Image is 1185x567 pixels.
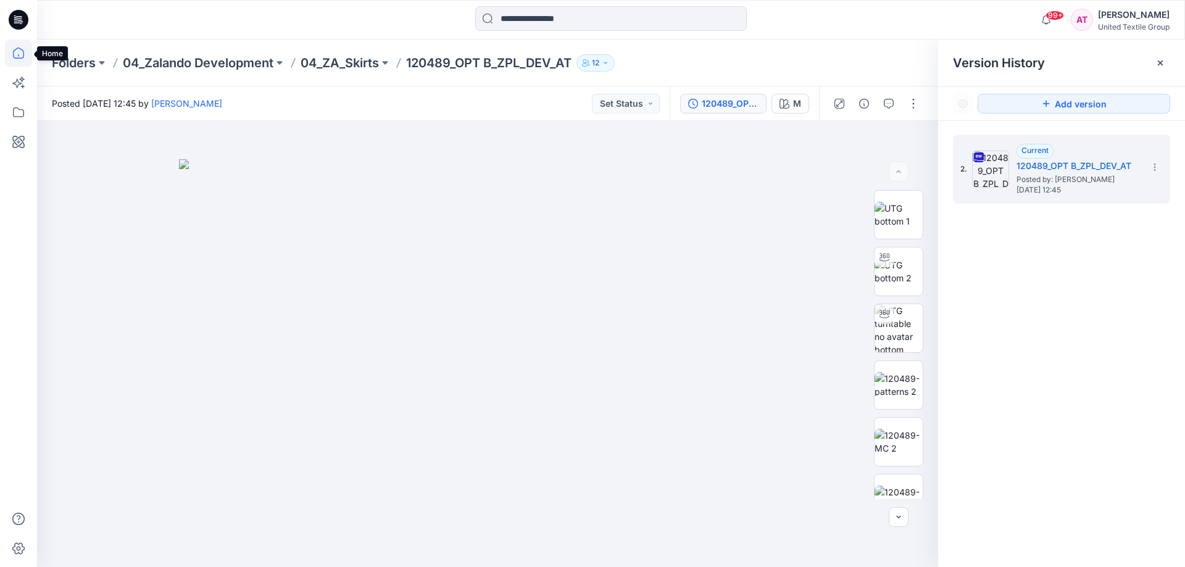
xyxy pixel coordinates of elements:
span: Current [1021,146,1049,155]
span: [DATE] 12:45 [1017,186,1140,194]
button: 120489_OPT B_ZPL_DEV_AT [680,94,767,114]
p: 12 [592,56,599,70]
div: 120489_OPT B_ZPL_DEV_AT [702,97,759,110]
div: AT [1071,9,1093,31]
img: UTG bottom 2 [875,259,923,284]
a: Folders [52,54,96,72]
a: 04_Zalando Development [123,54,273,72]
h5: 120489_OPT B_ZPL_DEV_AT [1017,159,1140,173]
span: Version History [953,56,1045,70]
a: 04_ZA_Skirts [301,54,379,72]
img: 120489-wrkm.2 [875,486,923,511]
button: Show Hidden Versions [953,94,973,114]
img: UTG turntable no avatar bottom [875,304,923,352]
button: Add version [978,94,1170,114]
p: 120489_OPT B_ZPL_DEV_AT [406,54,572,72]
a: [PERSON_NAME] [151,98,222,109]
button: M [771,94,809,114]
button: Close [1155,58,1165,68]
button: 12 [576,54,615,72]
span: 99+ [1046,10,1064,20]
img: 120489-MC 2 [875,429,923,455]
div: United Textile Group [1098,22,1170,31]
img: 120489_OPT B_ZPL_DEV_AT [972,151,1009,188]
div: M [793,97,801,110]
span: Posted [DATE] 12:45 by [52,97,222,110]
button: Details [854,94,874,114]
span: Posted by: Anastasija Trusakova [1017,173,1140,186]
img: 120489-patterns 2 [875,372,923,398]
span: 2. [960,163,967,175]
img: UTG bottom 1 [875,202,923,228]
div: [PERSON_NAME] [1098,7,1170,22]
